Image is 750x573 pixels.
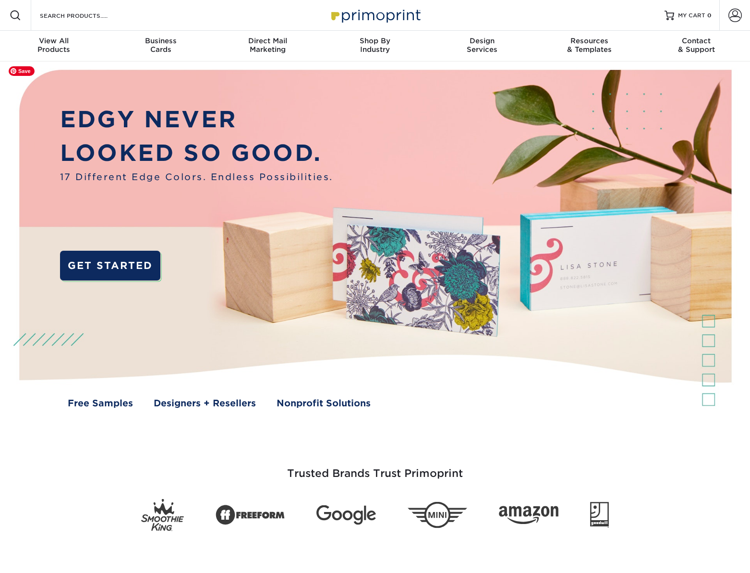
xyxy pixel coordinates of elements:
div: Marketing [214,37,321,54]
div: Services [429,37,536,54]
img: Google [316,505,376,525]
img: Goodwill [590,502,609,528]
p: EDGY NEVER [60,102,333,136]
span: Business [107,37,214,45]
span: MY CART [678,12,705,20]
img: Mini [408,502,467,528]
div: Industry [321,37,428,54]
div: & Support [643,37,750,54]
span: 17 Different Edge Colors. Endless Possibilities. [60,170,333,183]
h3: Trusted Brands Trust Primoprint [94,444,656,491]
a: GET STARTED [60,251,160,280]
a: DesignServices [429,31,536,61]
span: 0 [707,12,712,19]
img: Freeform [216,500,285,530]
span: Resources [536,37,643,45]
span: Contact [643,37,750,45]
p: LOOKED SO GOOD. [60,136,333,170]
input: SEARCH PRODUCTS..... [39,10,133,21]
a: Shop ByIndustry [321,31,428,61]
a: Free Samples [68,396,133,410]
img: Smoothie King [141,499,184,531]
span: Save [9,66,35,76]
a: Nonprofit Solutions [277,396,371,410]
img: Primoprint [327,5,423,25]
div: & Templates [536,37,643,54]
a: Contact& Support [643,31,750,61]
span: Shop By [321,37,428,45]
span: Direct Mail [214,37,321,45]
span: Design [429,37,536,45]
div: Cards [107,37,214,54]
a: Designers + Resellers [154,396,256,410]
img: Amazon [499,506,558,524]
a: Resources& Templates [536,31,643,61]
a: BusinessCards [107,31,214,61]
a: Direct MailMarketing [214,31,321,61]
